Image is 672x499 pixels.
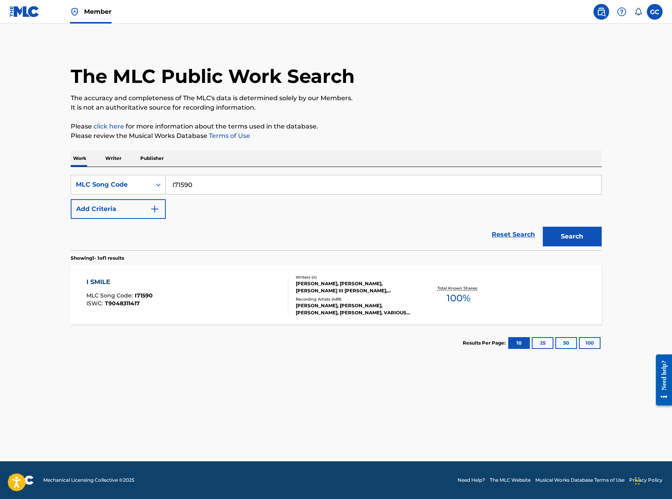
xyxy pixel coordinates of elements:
a: Musical Works Database Terms of Use [535,477,624,484]
a: Reset Search [488,226,539,243]
button: 50 [555,337,577,349]
img: Top Rightsholder [70,7,79,17]
span: T9048311417 [105,300,140,307]
div: Notifications [634,8,642,16]
div: [PERSON_NAME], [PERSON_NAME], [PERSON_NAME], [PERSON_NAME], VARIOUS ARTISTS [296,302,414,316]
div: Writers ( 4 ) [296,274,414,280]
div: [PERSON_NAME], [PERSON_NAME], [PERSON_NAME] III [PERSON_NAME], [PERSON_NAME] [296,280,414,294]
div: User Menu [647,4,663,20]
a: I SMILEMLC Song Code:I71590ISWC:T9048311417Writers (4)[PERSON_NAME], [PERSON_NAME], [PERSON_NAME]... [71,266,602,325]
p: Work [71,150,89,167]
a: Need Help? [458,477,485,484]
button: Search [543,227,602,246]
span: ISWC : [86,300,105,307]
span: I71590 [135,292,153,299]
p: Results Per Page: [463,339,507,347]
a: Terms of Use [207,132,250,139]
a: Privacy Policy [629,477,663,484]
p: Please review the Musical Works Database [71,131,602,141]
span: Member [84,7,112,16]
iframe: Chat Widget [633,461,672,499]
button: Add Criteria [71,199,166,219]
img: search [597,7,606,17]
div: Recording Artists ( 489 ) [296,296,414,302]
p: Showing 1 - 1 of 1 results [71,255,124,262]
h1: The MLC Public Work Search [71,64,355,88]
span: 100 % [447,291,471,305]
button: 100 [579,337,601,349]
a: click here [93,123,124,130]
iframe: Resource Center [650,349,672,412]
div: MLC Song Code [76,180,146,189]
p: Please for more information about the terms used in the database. [71,122,602,131]
div: Drag [635,469,640,493]
p: Total Known Shares: [438,285,480,291]
p: Writer [103,150,124,167]
img: logo [9,475,34,485]
img: MLC Logo [9,6,40,17]
p: The accuracy and completeness of The MLC's data is determined solely by our Members. [71,94,602,103]
div: Help [614,4,630,20]
span: MLC Song Code : [86,292,135,299]
p: It is not an authoritative source for recording information. [71,103,602,112]
button: 10 [508,337,530,349]
a: Public Search [593,4,609,20]
img: 9d2ae6d4665cec9f34b9.svg [150,204,159,214]
img: help [617,7,626,17]
button: 25 [532,337,553,349]
form: Search Form [71,175,602,250]
div: I SMILE [86,277,153,287]
span: Mechanical Licensing Collective © 2025 [43,477,134,484]
p: Publisher [138,150,166,167]
a: The MLC Website [490,477,531,484]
